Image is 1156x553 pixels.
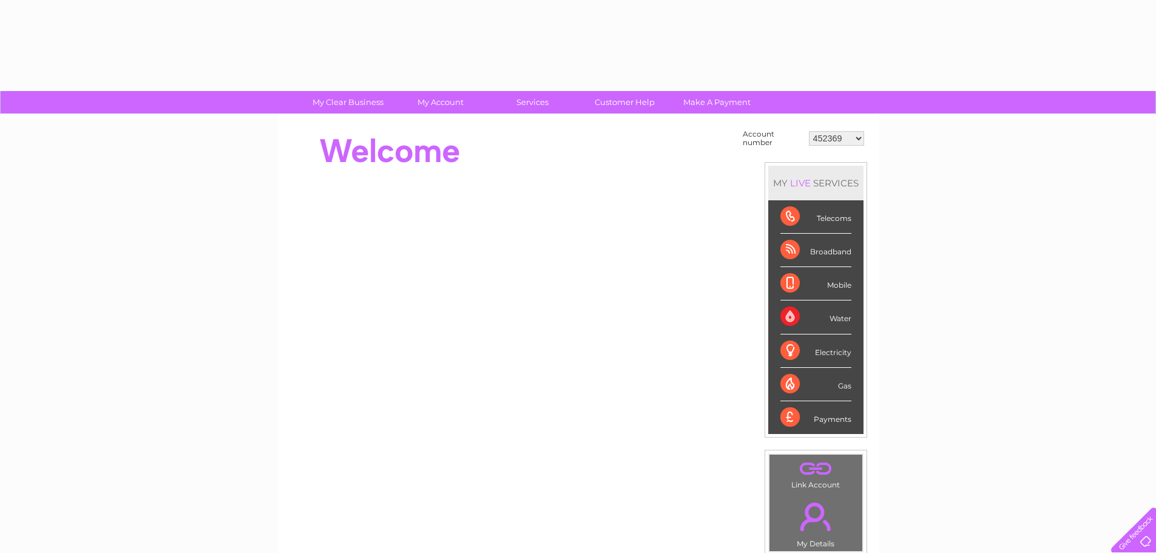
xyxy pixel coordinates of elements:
div: Water [780,300,851,334]
a: . [772,458,859,479]
td: Account number [740,127,806,150]
a: My Clear Business [298,91,398,114]
a: Services [482,91,583,114]
a: Customer Help [575,91,675,114]
td: My Details [769,492,863,552]
div: Gas [780,368,851,401]
a: My Account [390,91,490,114]
td: Link Account [769,454,863,492]
div: Electricity [780,334,851,368]
a: . [772,495,859,538]
div: Mobile [780,267,851,300]
div: MY SERVICES [768,166,864,200]
div: Telecoms [780,200,851,234]
div: Broadband [780,234,851,267]
div: LIVE [788,177,813,189]
div: Payments [780,401,851,434]
a: Make A Payment [667,91,767,114]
